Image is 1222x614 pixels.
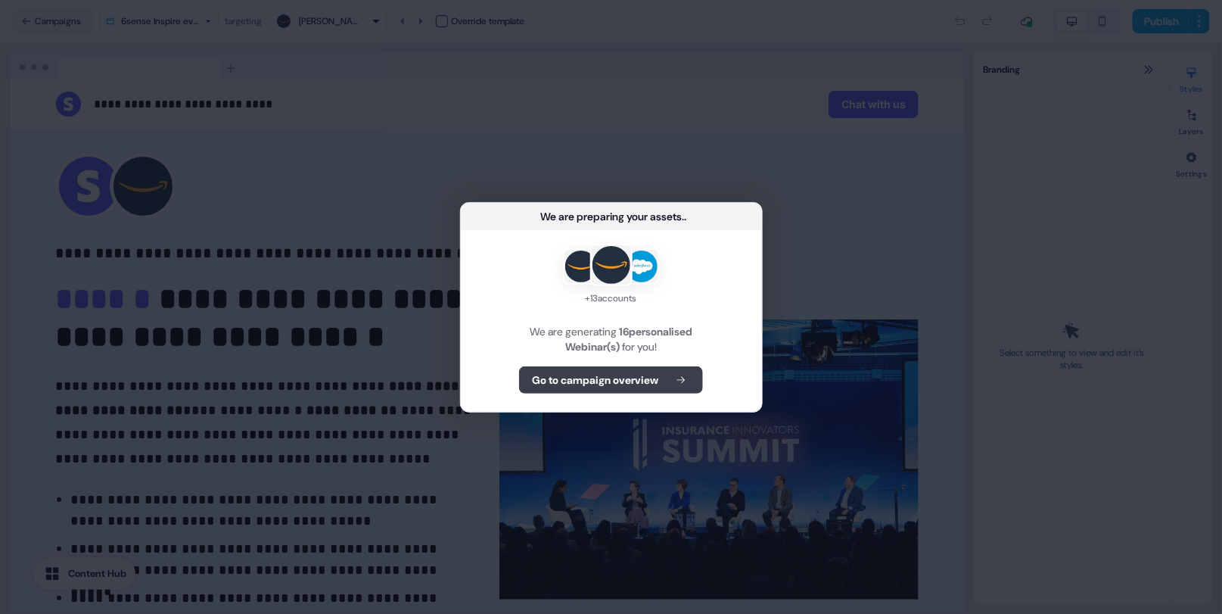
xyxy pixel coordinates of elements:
[532,372,658,388] b: Go to campaign overview
[519,366,703,394] button: Go to campaign overview
[540,209,682,224] div: We are preparing your assets
[565,325,692,354] b: 16 personalised Webinar(s)
[682,209,687,224] div: ...
[563,291,660,306] div: + 13 accounts
[479,324,744,354] div: We are generating for you!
